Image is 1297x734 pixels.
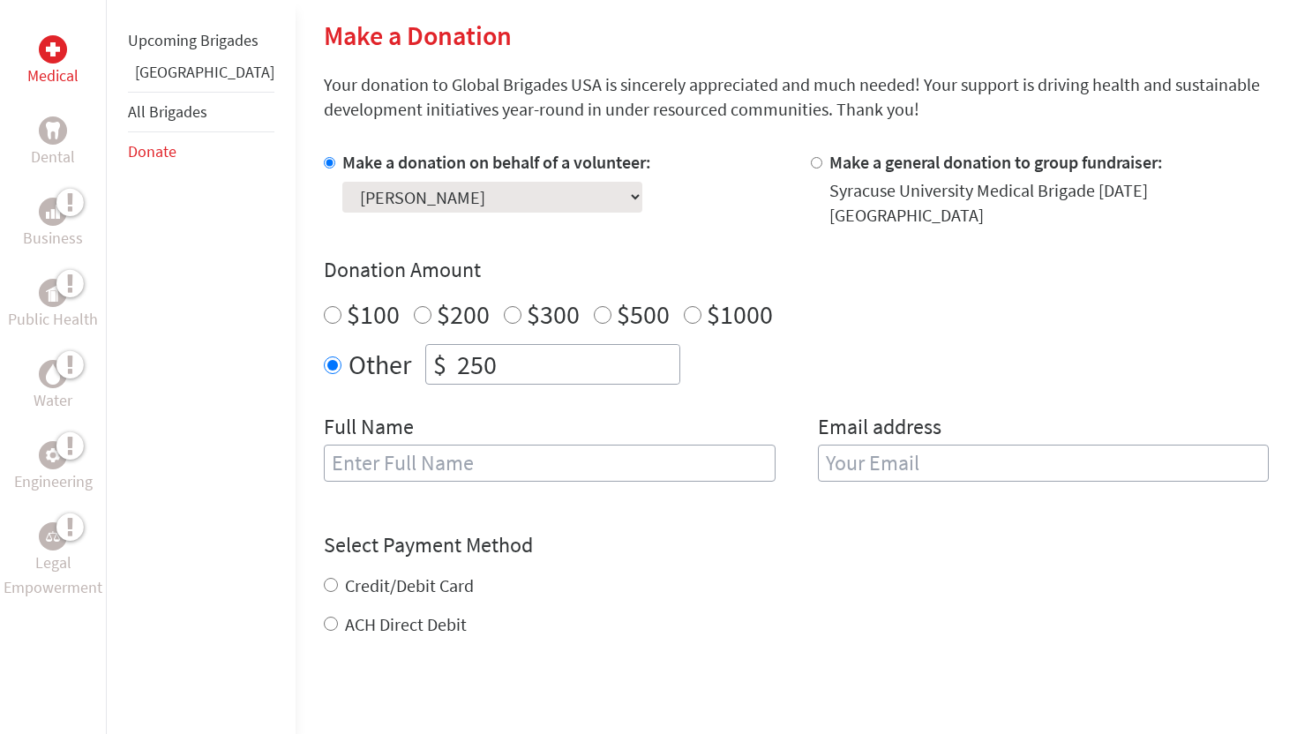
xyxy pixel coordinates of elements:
[527,297,580,331] label: $300
[39,522,67,550] div: Legal Empowerment
[46,284,60,302] img: Public Health
[128,101,207,122] a: All Brigades
[46,122,60,139] img: Dental
[324,19,1269,51] h2: Make a Donation
[426,345,454,384] div: $
[39,279,67,307] div: Public Health
[128,132,274,171] li: Donate
[46,363,60,384] img: Water
[829,151,1163,173] label: Make a general donation to group fundraiser:
[324,72,1269,122] p: Your donation to Global Brigades USA is sincerely appreciated and much needed! Your support is dr...
[324,413,414,445] label: Full Name
[128,30,259,50] a: Upcoming Brigades
[23,198,83,251] a: BusinessBusiness
[31,116,75,169] a: DentalDental
[818,413,941,445] label: Email address
[342,151,651,173] label: Make a donation on behalf of a volunteer:
[8,307,98,332] p: Public Health
[34,388,72,413] p: Water
[27,35,79,88] a: MedicalMedical
[347,297,400,331] label: $100
[324,445,776,482] input: Enter Full Name
[46,448,60,462] img: Engineering
[27,64,79,88] p: Medical
[46,531,60,542] img: Legal Empowerment
[818,445,1270,482] input: Your Email
[349,344,411,385] label: Other
[324,256,1269,284] h4: Donation Amount
[128,60,274,92] li: Panama
[345,574,474,596] label: Credit/Debit Card
[14,469,93,494] p: Engineering
[31,145,75,169] p: Dental
[128,141,176,161] a: Donate
[707,297,773,331] label: $1000
[345,613,467,635] label: ACH Direct Debit
[46,205,60,219] img: Business
[454,345,679,384] input: Enter Amount
[46,42,60,56] img: Medical
[128,92,274,132] li: All Brigades
[8,279,98,332] a: Public HealthPublic Health
[437,297,490,331] label: $200
[324,531,1269,559] h4: Select Payment Method
[617,297,670,331] label: $500
[39,116,67,145] div: Dental
[128,21,274,60] li: Upcoming Brigades
[829,178,1270,228] div: Syracuse University Medical Brigade [DATE] [GEOGRAPHIC_DATA]
[4,522,102,600] a: Legal EmpowermentLegal Empowerment
[135,62,274,82] a: [GEOGRAPHIC_DATA]
[39,198,67,226] div: Business
[23,226,83,251] p: Business
[39,441,67,469] div: Engineering
[34,360,72,413] a: WaterWater
[14,441,93,494] a: EngineeringEngineering
[4,550,102,600] p: Legal Empowerment
[39,360,67,388] div: Water
[39,35,67,64] div: Medical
